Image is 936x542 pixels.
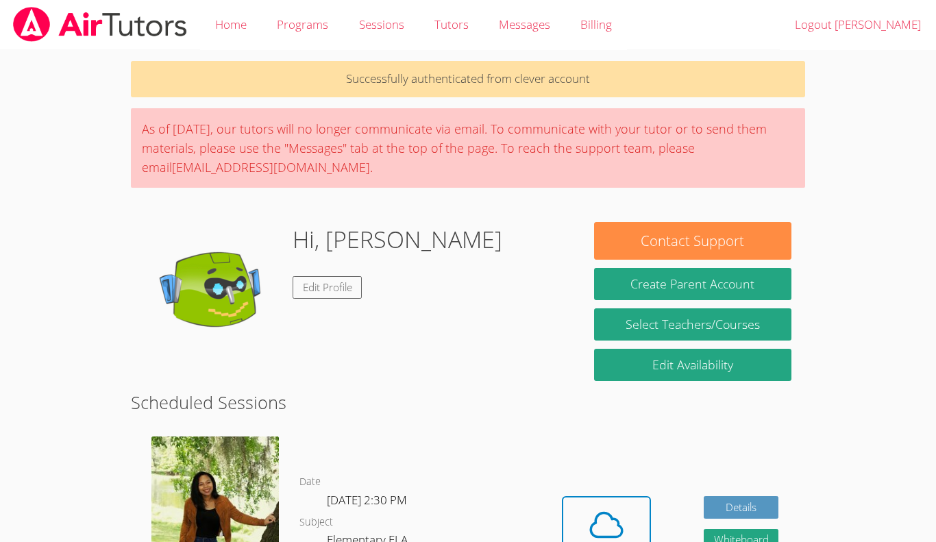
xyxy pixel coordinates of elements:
a: Select Teachers/Courses [594,308,791,341]
span: [DATE] 2:30 PM [327,492,407,508]
h1: Hi, [PERSON_NAME] [293,222,502,257]
button: Create Parent Account [594,268,791,300]
div: As of [DATE], our tutors will no longer communicate via email. To communicate with your tutor or ... [131,108,805,188]
dt: Date [299,473,321,491]
h2: Scheduled Sessions [131,389,805,415]
a: Details [704,496,779,519]
p: Successfully authenticated from clever account [131,61,805,97]
img: default.png [145,222,282,359]
button: Contact Support [594,222,791,260]
span: Messages [499,16,550,32]
img: airtutors_banner-c4298cdbf04f3fff15de1276eac7730deb9818008684d7c2e4769d2f7ddbe033.png [12,7,188,42]
a: Edit Profile [293,276,362,299]
dt: Subject [299,514,333,531]
a: Edit Availability [594,349,791,381]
